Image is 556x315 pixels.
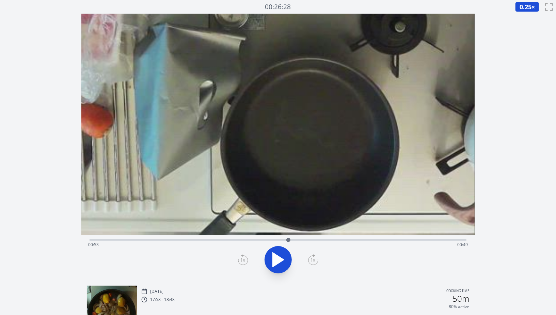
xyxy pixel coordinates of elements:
p: [DATE] [150,289,163,294]
button: 0.25× [515,2,539,12]
a: 00:26:28 [265,2,291,12]
p: Cooking time [446,288,469,295]
span: 00:49 [457,242,468,247]
h2: 50m [452,295,469,303]
span: 0.25 [520,3,531,11]
span: 00:53 [88,242,99,247]
p: 17:58 - 18:48 [150,297,175,302]
p: 80% active [449,304,469,310]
